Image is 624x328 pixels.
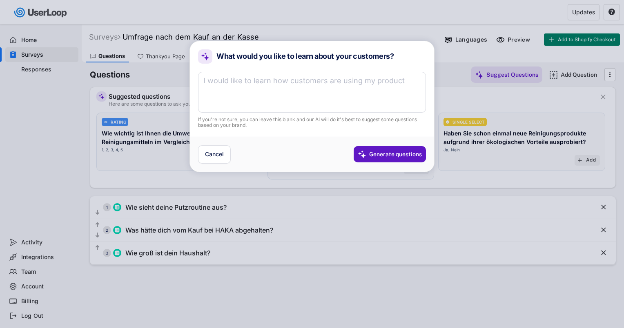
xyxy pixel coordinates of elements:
img: MagicMajor.svg [358,150,366,159]
button: Cancel [198,145,231,164]
h4: What would you like to learn about your customers? [212,52,394,61]
img: MagicMajor%20%28Purple%29.svg [201,52,209,61]
div: If you're not sure, you can leave this blank and our AI will do it's best to suggest some questio... [198,117,426,129]
div: Generate questions [369,151,422,158]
